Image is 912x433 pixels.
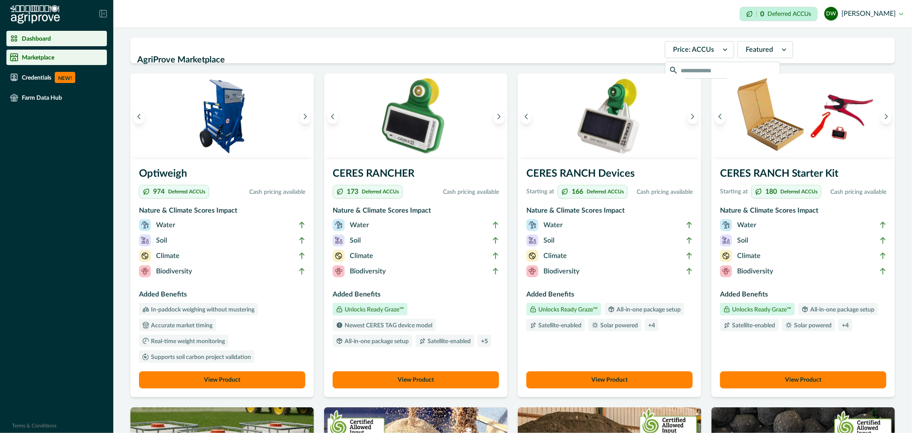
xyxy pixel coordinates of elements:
[730,323,775,329] p: Satellite-enabled
[139,371,305,389] button: View Product
[809,307,874,313] p: All-in-one package setup
[362,189,399,194] p: Deferred ACCUs
[737,251,761,261] p: Climate
[10,5,60,24] img: Logo
[737,220,756,230] p: Water
[631,188,693,197] p: Cash pricing available
[22,54,54,61] p: Marketplace
[526,205,693,219] h3: Nature & Climate Scores Impact
[343,323,432,329] p: Newest CERES TAG device model
[350,251,373,261] p: Climate
[406,188,499,197] p: Cash pricing available
[350,220,369,230] p: Water
[720,166,886,185] h3: CERES RANCH Starter Kit
[156,251,180,261] p: Climate
[350,235,361,246] p: Soil
[825,188,886,197] p: Cash pricing available
[842,323,849,329] p: + 4
[333,371,499,389] button: View Product
[130,74,314,159] img: An Optiweigh unit
[780,189,818,194] p: Deferred ACCUs
[149,323,213,329] p: Accurate market timing
[572,188,583,195] p: 166
[134,109,144,124] button: Previous image
[521,109,531,124] button: Previous image
[156,266,192,276] p: Biodiversity
[347,188,358,195] p: 173
[715,109,725,124] button: Previous image
[324,74,508,159] img: A single CERES RANCHER device
[543,235,555,246] p: Soil
[760,11,764,18] p: 0
[481,338,488,344] p: + 5
[6,50,107,65] a: Marketplace
[333,166,499,185] h3: CERES RANCHER
[526,371,693,389] button: View Product
[494,109,504,124] button: Next image
[537,323,581,329] p: Satellite-enabled
[615,307,681,313] p: All-in-one package setup
[12,423,56,428] a: Terms & Conditions
[767,11,811,17] p: Deferred ACCUs
[720,205,886,219] h3: Nature & Climate Scores Impact
[168,189,205,194] p: Deferred ACCUs
[55,72,75,83] p: NEW!
[720,289,886,303] h3: Added Benefits
[881,109,891,124] button: Next image
[22,35,51,42] p: Dashboard
[792,323,832,329] p: Solar powered
[737,266,773,276] p: Biodiversity
[6,31,107,46] a: Dashboard
[720,187,748,196] p: Starting at
[599,323,638,329] p: Solar powered
[350,266,386,276] p: Biodiversity
[153,188,165,195] p: 974
[328,109,338,124] button: Previous image
[543,266,579,276] p: Biodiversity
[765,188,777,195] p: 180
[869,392,912,433] iframe: Chat Widget
[333,205,499,219] h3: Nature & Climate Scores Impact
[300,109,310,124] button: Next image
[720,371,886,389] button: View Product
[139,289,305,303] h3: Added Benefits
[518,74,701,159] img: A single CERES RANCH device
[711,74,895,159] img: A CERES RANCH starter kit
[6,68,107,86] a: CredentialsNEW!
[426,338,471,344] p: Satellite-enabled
[139,205,305,219] h3: Nature & Climate Scores Impact
[156,220,175,230] p: Water
[537,307,598,313] p: Unlocks Ready Graze™
[737,235,748,246] p: Soil
[213,188,305,197] p: Cash pricing available
[343,307,404,313] p: Unlocks Ready Graze™
[343,338,409,344] p: All-in-one package setup
[149,307,254,313] p: In-paddock weighing without mustering
[22,74,51,81] p: Credentials
[139,166,305,185] h3: Optiweigh
[688,109,698,124] button: Next image
[648,323,655,329] p: + 4
[22,94,62,101] p: Farm Data Hub
[333,289,499,303] h3: Added Benefits
[872,400,877,426] div: Drag
[156,235,167,246] p: Soil
[149,338,225,344] p: Real-time weight monitoring
[824,3,903,24] button: daniel wortmann[PERSON_NAME]
[543,220,563,230] p: Water
[730,307,791,313] p: Unlocks Ready Graze™
[137,52,660,68] h2: AgriProve Marketplace
[6,90,107,105] a: Farm Data Hub
[149,354,251,360] p: Supports soil carbon project validation
[526,289,693,303] h3: Added Benefits
[526,166,693,185] h3: CERES RANCH Devices
[543,251,567,261] p: Climate
[587,189,624,194] p: Deferred ACCUs
[526,187,554,196] p: Starting at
